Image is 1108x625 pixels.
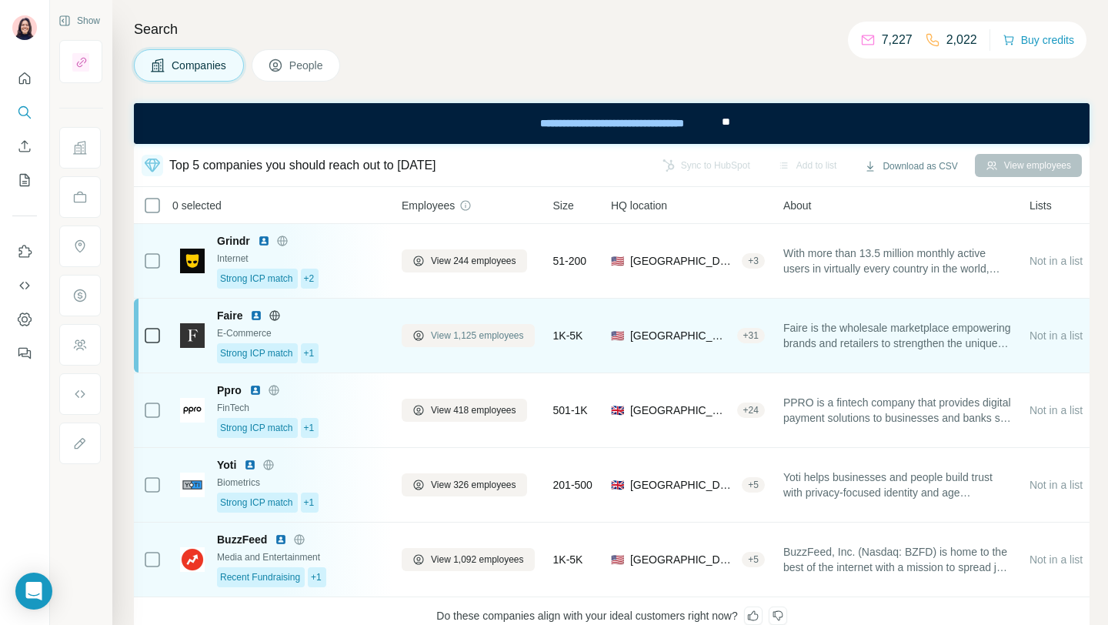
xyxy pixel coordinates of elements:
div: Internet [217,252,383,266]
div: + 3 [742,254,765,268]
span: +1 [311,570,322,584]
span: Recent Fundraising [220,570,300,584]
img: Logo of Ppro [180,398,205,423]
span: People [289,58,325,73]
span: Strong ICP match [220,346,293,360]
button: View 326 employees [402,473,527,496]
img: Logo of BuzzFeed [180,547,205,572]
span: Strong ICP match [220,496,293,510]
span: 0 selected [172,198,222,213]
div: Top 5 companies you should reach out to [DATE] [169,156,436,175]
span: [GEOGRAPHIC_DATA], [US_STATE] [630,328,731,343]
span: Not in a list [1030,404,1083,416]
h4: Search [134,18,1090,40]
div: Open Intercom Messenger [15,573,52,610]
button: View 1,092 employees [402,548,535,571]
span: 🇺🇸 [611,552,624,567]
span: +1 [304,421,315,435]
span: [GEOGRAPHIC_DATA], [US_STATE] [630,552,736,567]
span: Not in a list [1030,329,1083,342]
div: + 5 [742,478,765,492]
button: Buy credits [1003,29,1074,51]
button: Dashboard [12,306,37,333]
button: Download as CSV [853,155,968,178]
span: 1K-5K [553,328,583,343]
span: 201-500 [553,477,592,493]
button: View 1,125 employees [402,324,535,347]
span: View 244 employees [431,254,516,268]
span: Faire is the wholesale marketplace empowering brands and retailers to strengthen the unique chara... [783,320,1011,351]
span: BuzzFeed, Inc. (Nasdaq: BZFD) is home to the best of the internet with a mission to spread joy an... [783,544,1011,575]
button: Show [48,9,111,32]
span: [GEOGRAPHIC_DATA], [GEOGRAPHIC_DATA], [GEOGRAPHIC_DATA] [630,403,731,418]
span: View 418 employees [431,403,516,417]
img: LinkedIn logo [250,309,262,322]
span: Strong ICP match [220,272,293,286]
img: Logo of Yoti [180,473,205,497]
span: Faire [217,308,242,323]
button: Quick start [12,65,37,92]
img: LinkedIn logo [258,235,270,247]
span: 🇺🇸 [611,328,624,343]
img: LinkedIn logo [275,533,287,546]
p: 2,022 [946,31,977,49]
span: [GEOGRAPHIC_DATA] [630,253,736,269]
span: HQ location [611,198,667,213]
span: Strong ICP match [220,421,293,435]
span: View 326 employees [431,478,516,492]
img: LinkedIn logo [244,459,256,471]
img: Logo of Faire [180,323,205,348]
button: Feedback [12,339,37,367]
div: + 5 [742,553,765,567]
p: 7,227 [882,31,913,49]
div: E-Commerce [217,326,383,340]
span: Not in a list [1030,255,1083,267]
button: My lists [12,166,37,194]
span: Employees [402,198,455,213]
span: +1 [304,496,315,510]
span: About [783,198,812,213]
button: View 244 employees [402,249,527,272]
img: LinkedIn logo [249,384,262,396]
div: FinTech [217,401,383,415]
span: View 1,125 employees [431,329,524,343]
span: 501-1K [553,403,588,418]
div: Media and Entertainment [217,550,383,564]
span: PPRO is a fintech company that provides digital payment solutions to businesses and banks so that... [783,395,1011,426]
span: Lists [1030,198,1052,213]
span: 🇺🇸 [611,253,624,269]
span: [GEOGRAPHIC_DATA], [GEOGRAPHIC_DATA] [630,477,736,493]
button: Search [12,99,37,126]
span: View 1,092 employees [431,553,524,567]
button: View 418 employees [402,399,527,422]
span: Ppro [217,383,242,398]
span: +2 [304,272,315,286]
div: + 31 [737,329,765,343]
span: Not in a list [1030,553,1083,566]
span: Grindr [217,233,250,249]
button: Use Surfe on LinkedIn [12,238,37,266]
button: Use Surfe API [12,272,37,299]
span: With more than 13.5 million monthly active users in virtually every country in the world, Grindr ... [783,246,1011,276]
span: 51-200 [553,253,587,269]
img: Avatar [12,15,37,40]
span: Size [553,198,574,213]
span: Yoti helps businesses and people build trust with privacy-focused identity and age verification s... [783,470,1011,500]
img: Logo of Grindr [180,249,205,273]
span: Companies [172,58,228,73]
span: 🇬🇧 [611,403,624,418]
div: + 24 [737,403,765,417]
span: 1K-5K [553,552,583,567]
div: Biometrics [217,476,383,490]
span: Not in a list [1030,479,1083,491]
button: Enrich CSV [12,132,37,160]
iframe: Banner [134,103,1090,144]
span: BuzzFeed [217,532,267,547]
span: +1 [304,346,315,360]
span: Yoti [217,457,236,473]
span: 🇬🇧 [611,477,624,493]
